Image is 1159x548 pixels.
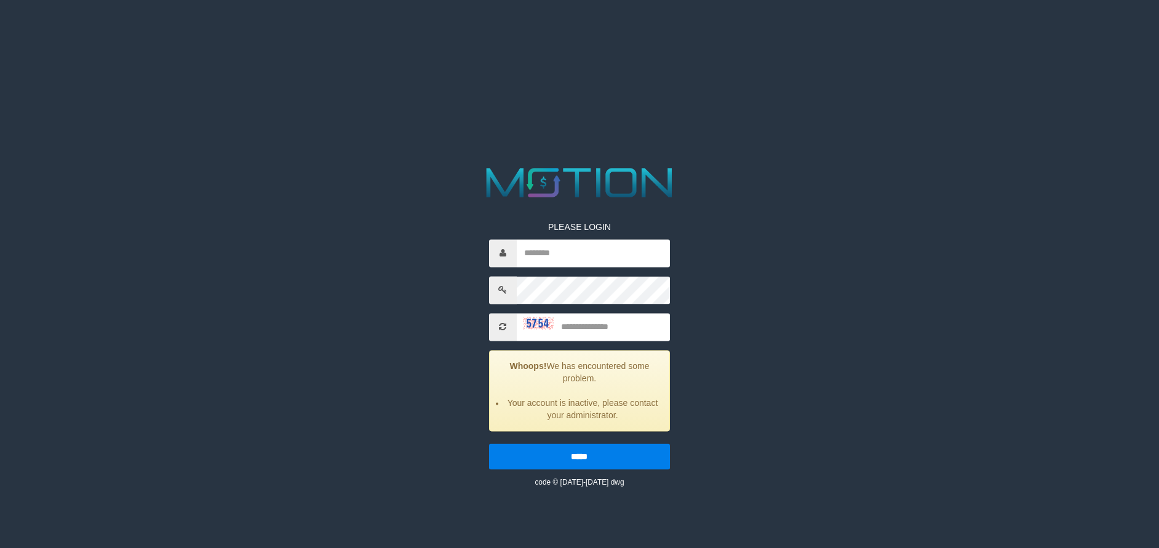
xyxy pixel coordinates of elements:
[535,478,624,486] small: code © [DATE]-[DATE] dwg
[505,397,660,421] li: Your account is inactive, please contact your administrator.
[489,350,670,431] div: We has encountered some problem.
[510,361,547,371] strong: Whoops!
[478,162,681,202] img: MOTION_logo.png
[523,317,554,330] img: captcha
[489,221,670,233] p: PLEASE LOGIN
